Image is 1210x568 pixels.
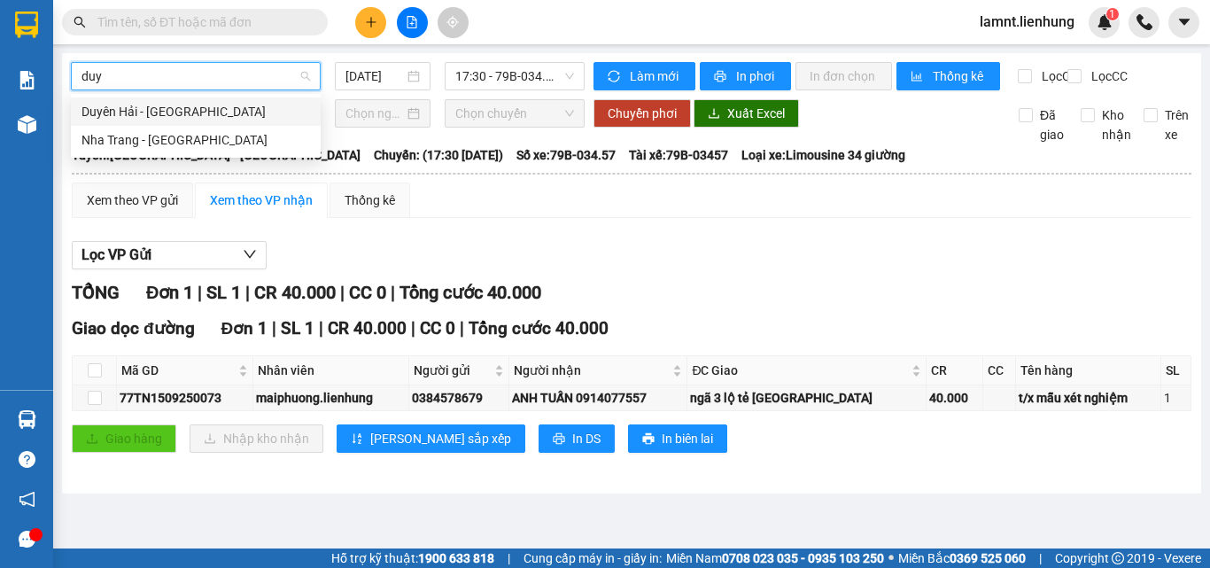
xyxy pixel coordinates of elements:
[512,388,684,408] div: ANH TUẤN 0914077557
[1168,7,1199,38] button: caret-down
[19,451,35,468] span: question-circle
[593,99,691,128] button: Chuyển phơi
[206,282,241,303] span: SL 1
[146,282,193,303] span: Đơn 1
[411,318,415,338] span: |
[71,126,321,154] div: Nha Trang - Duyên Hải
[345,191,395,210] div: Thống kê
[508,549,510,568] span: |
[929,388,980,408] div: 40.000
[18,115,36,134] img: warehouse-icon
[331,549,494,568] span: Hỗ trợ kỹ thuật:
[1106,8,1119,20] sup: 1
[399,282,541,303] span: Tổng cước 40.000
[1164,388,1188,408] div: 1
[666,549,884,568] span: Miền Nam
[1097,14,1113,30] img: icon-new-feature
[455,100,574,127] span: Chọn chuyến
[18,71,36,89] img: solution-icon
[662,429,713,448] span: In biên lai
[210,191,313,210] div: Xem theo VP nhận
[87,191,178,210] div: Xem theo VP gửi
[1176,14,1192,30] span: caret-down
[469,318,609,338] span: Tổng cước 40.000
[374,145,503,165] span: Chuyến: (17:30 [DATE])
[736,66,777,86] span: In phơi
[245,282,250,303] span: |
[514,361,669,380] span: Người nhận
[1161,356,1191,385] th: SL
[898,549,1026,568] span: Miền Bắc
[1039,549,1042,568] span: |
[911,70,926,84] span: bar-chart
[72,241,267,269] button: Lọc VP Gửi
[983,356,1016,385] th: CC
[71,97,321,126] div: Duyên Hải - Nha Trang
[19,491,35,508] span: notification
[1033,105,1071,144] span: Đã giao
[1109,8,1115,20] span: 1
[256,388,406,408] div: maiphuong.lienhung
[412,388,507,408] div: 0384578679
[351,432,363,447] span: sort-ascending
[418,551,494,565] strong: 1900 633 818
[692,361,907,380] span: ĐC Giao
[741,145,905,165] span: Loại xe: Limousine 34 giường
[81,102,310,121] div: Duyên Hải - [GEOGRAPHIC_DATA]
[516,145,616,165] span: Số xe: 79B-034.57
[438,7,469,38] button: aim
[370,429,511,448] span: [PERSON_NAME] sắp xếp
[690,388,922,408] div: ngã 3 lộ tẻ [GEOGRAPHIC_DATA]
[420,318,455,338] span: CC 0
[72,282,120,303] span: TỔNG
[221,318,268,338] span: Đơn 1
[700,62,791,90] button: printerIn phơi
[553,432,565,447] span: printer
[1084,66,1130,86] span: Lọc CC
[190,424,323,453] button: downloadNhập kho nhận
[117,385,253,411] td: 77TN1509250073
[628,424,727,453] button: printerIn biên lai
[966,11,1089,33] span: lamnt.lienhung
[629,145,728,165] span: Tài xế: 79B-03457
[1112,552,1124,564] span: copyright
[950,551,1026,565] strong: 0369 525 060
[1158,105,1196,144] span: Trên xe
[1019,388,1158,408] div: t/x mẫu xét nghiệm
[397,7,428,38] button: file-add
[896,62,1000,90] button: bar-chartThống kê
[455,63,574,89] span: 17:30 - 79B-034.57
[355,7,386,38] button: plus
[714,70,729,84] span: printer
[933,66,986,86] span: Thống kê
[121,361,235,380] span: Mã GD
[243,247,257,261] span: down
[345,66,404,86] input: 15/09/2025
[708,107,720,121] span: download
[795,62,892,90] button: In đơn chọn
[198,282,202,303] span: |
[18,410,36,429] img: warehouse-icon
[1035,66,1081,86] span: Lọc CR
[630,66,681,86] span: Làm mới
[15,12,38,38] img: logo-vxr
[272,318,276,338] span: |
[1136,14,1152,30] img: phone-icon
[446,16,459,28] span: aim
[642,432,655,447] span: printer
[722,551,884,565] strong: 0708 023 035 - 0935 103 250
[694,99,799,128] button: downloadXuất Excel
[120,388,250,408] div: 77TN1509250073
[391,282,395,303] span: |
[727,104,785,123] span: Xuất Excel
[81,244,151,266] span: Lọc VP Gửi
[81,130,310,150] div: Nha Trang - [GEOGRAPHIC_DATA]
[414,361,492,380] span: Người gửi
[539,424,615,453] button: printerIn DS
[97,12,306,32] input: Tìm tên, số ĐT hoặc mã đơn
[406,16,418,28] span: file-add
[328,318,407,338] span: CR 40.000
[319,318,323,338] span: |
[572,429,601,448] span: In DS
[281,318,314,338] span: SL 1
